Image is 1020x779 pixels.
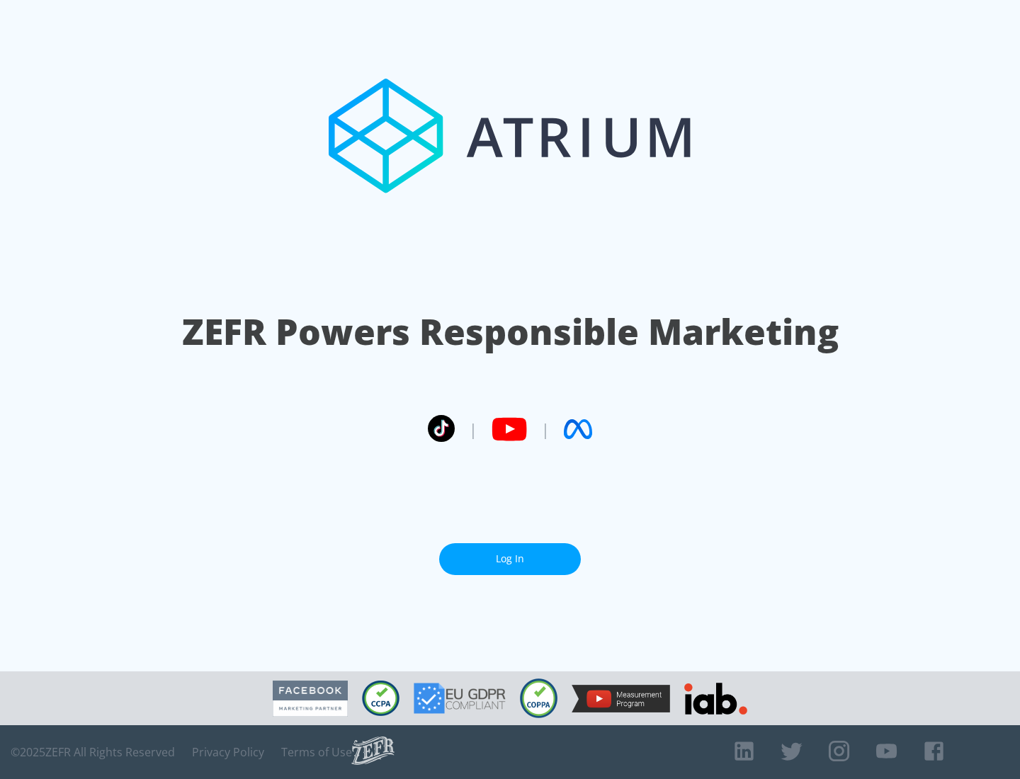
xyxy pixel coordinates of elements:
a: Terms of Use [281,745,352,759]
img: GDPR Compliant [414,683,506,714]
img: YouTube Measurement Program [572,685,670,712]
img: Facebook Marketing Partner [273,681,348,717]
span: © 2025 ZEFR All Rights Reserved [11,745,175,759]
span: | [541,419,550,440]
span: | [469,419,477,440]
img: COPPA Compliant [520,678,557,718]
img: CCPA Compliant [362,681,399,716]
img: IAB [684,683,747,715]
a: Log In [439,543,581,575]
a: Privacy Policy [192,745,264,759]
h1: ZEFR Powers Responsible Marketing [182,307,839,356]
